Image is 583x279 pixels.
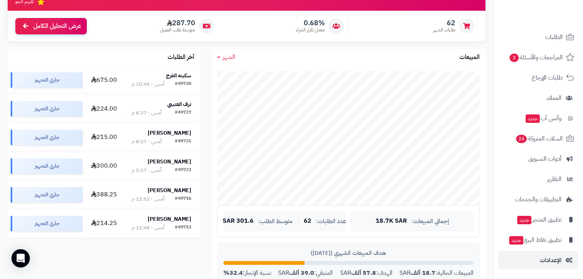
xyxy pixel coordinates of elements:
strong: 39.0 ألف [289,268,314,277]
a: أدوات التسويق [498,150,578,168]
div: أمس - 8:17 م [132,138,161,145]
span: الشهر [223,52,235,62]
span: 0.68% [296,19,325,27]
span: طلبات الشهر [433,27,455,33]
span: عدد الطلبات: [316,218,346,225]
div: جاري التجهيز [11,187,82,202]
strong: 32.4% [223,268,243,277]
div: #49723 [175,166,191,174]
span: 18.7K SAR [376,218,407,225]
div: أمس - 5:17 م [132,166,161,174]
strong: [PERSON_NAME] [148,215,191,223]
strong: ترف العتيبي [167,100,191,108]
span: متوسط طلب العميل [160,27,195,33]
div: جاري التجهيز [11,101,82,116]
a: الطلبات [498,28,578,46]
span: معدل تكرار الشراء [296,27,325,33]
strong: 18.7 ألف [410,268,435,277]
span: جديد [526,114,540,123]
a: التقارير [498,170,578,188]
div: جاري التجهيز [11,72,82,88]
span: | [297,218,299,224]
span: جديد [517,216,531,224]
div: أمس - 10:45 م [132,80,164,88]
span: إجمالي المبيعات: [412,218,449,225]
a: تطبيق نقاط البيعجديد [498,231,578,249]
span: التقارير [547,174,562,184]
span: 287.70 [160,19,195,27]
span: 3 [509,53,519,62]
a: الإعدادات [498,251,578,269]
strong: [PERSON_NAME] [148,129,191,137]
td: 214.25 [86,209,123,238]
div: المبيعات الحالية: SAR [399,269,474,277]
div: #49716 [175,195,191,203]
a: عرض التحليل الكامل [15,18,87,34]
strong: 57.8 ألف [351,268,376,277]
span: متوسط الطلب: [258,218,293,225]
span: التطبيقات والخدمات [515,194,562,205]
strong: سكينه الفرج [166,72,191,80]
span: السلات المتروكة [515,133,563,144]
span: 24 [516,134,528,144]
span: تطبيق المتجر [516,214,562,225]
strong: [PERSON_NAME] [148,158,191,166]
strong: [PERSON_NAME] [148,186,191,194]
a: وآتس آبجديد [498,109,578,127]
span: أدوات التسويق [528,153,562,164]
div: #49727 [175,109,191,117]
span: وآتس آب [525,113,562,124]
div: المتبقي: SAR [278,269,333,277]
div: جاري التجهيز [11,158,82,174]
div: Open Intercom Messenger [11,249,30,268]
div: جاري التجهيز [11,216,82,231]
div: الهدف: SAR [340,269,392,277]
span: عرض التحليل الكامل [33,22,81,31]
span: 62 [433,19,455,27]
div: أمس - 8:37 م [132,109,161,117]
span: 62 [304,218,311,225]
span: تطبيق نقاط البيع [508,235,562,245]
td: 215.00 [86,123,123,152]
td: 675.00 [86,66,123,94]
div: #49730 [175,80,191,88]
div: #49713 [175,224,191,232]
a: الشهر [217,53,235,62]
a: طلبات الإرجاع [498,69,578,87]
h3: آخر الطلبات [168,54,194,61]
div: أمس - 12:52 م [132,195,164,203]
div: جاري التجهيز [11,130,82,145]
img: logo-2.png [531,6,576,22]
a: المراجعات والأسئلة3 [498,48,578,67]
span: العملاء [547,93,562,103]
span: طلبات الإرجاع [532,72,563,83]
h3: المبيعات [459,54,480,61]
a: تطبيق المتجرجديد [498,210,578,229]
a: التطبيقات والخدمات [498,190,578,209]
td: 224.00 [86,95,123,123]
td: 300.00 [86,152,123,180]
a: العملاء [498,89,578,107]
a: السلات المتروكة24 [498,129,578,148]
span: المراجعات والأسئلة [509,52,563,63]
span: الإعدادات [540,255,562,266]
div: هدف المبيعات الشهري ([DATE]) [223,249,474,257]
div: نسبة الإنجاز: [223,269,271,277]
span: جديد [509,236,523,245]
span: الطلبات [545,32,563,42]
span: 301.6 SAR [223,218,254,225]
div: #49725 [175,138,191,145]
td: 388.25 [86,181,123,209]
div: أمس - 12:48 م [132,224,164,232]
